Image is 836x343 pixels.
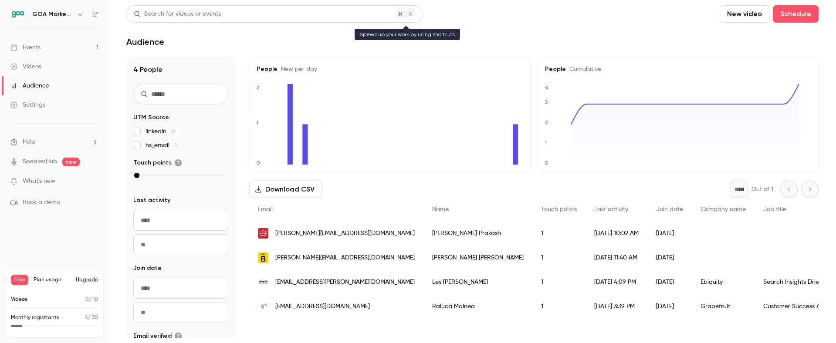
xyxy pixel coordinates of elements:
[532,270,586,294] div: 1
[532,221,586,245] div: 1
[275,278,415,287] span: [EMAIL_ADDRESS][PERSON_NAME][DOMAIN_NAME]
[256,120,258,126] text: 1
[62,158,80,166] span: new
[545,65,812,74] h5: People
[11,275,28,285] span: Free
[133,332,182,340] span: Email verified
[133,302,228,323] input: To
[586,245,647,270] div: [DATE] 11:40 AM
[532,294,586,319] div: 1
[146,127,175,136] span: linkedin
[692,270,755,294] div: Ebiquity
[85,315,88,320] span: 4
[647,221,692,245] div: [DATE]
[175,142,177,148] span: 1
[423,294,532,319] div: Raluca Mainea
[11,314,59,322] p: Monthly registrants
[257,84,260,91] text: 2
[720,5,769,23] button: New video
[532,245,586,270] div: 1
[586,270,647,294] div: [DATE] 4:09 PM
[275,229,415,238] span: [PERSON_NAME][EMAIL_ADDRESS][DOMAIN_NAME]
[23,138,35,147] span: Help
[751,185,773,194] p: Out of 1
[10,138,98,147] li: help-dropdown-opener
[647,245,692,270] div: [DATE]
[76,276,98,283] button: Upgrade
[701,206,746,212] span: Company name
[586,294,647,319] div: [DATE] 3:39 PM
[258,206,273,212] span: Email
[11,7,25,21] img: GOA Marketing
[10,43,41,52] div: Events
[545,140,547,146] text: 1
[275,302,370,311] span: [EMAIL_ADDRESS][DOMAIN_NAME]
[423,270,532,294] div: Les [PERSON_NAME]
[545,99,548,105] text: 3
[594,206,628,212] span: Last activity
[763,206,786,212] span: Job title
[656,206,683,212] span: Join date
[34,276,71,283] span: Plan usage
[172,128,175,135] span: 3
[566,66,601,72] span: Cumulative
[23,177,55,186] span: What's new
[133,158,182,167] span: Touch points
[133,64,228,75] h1: 4 People
[249,181,322,198] button: Download CSV
[23,157,57,166] a: SpeakerHub
[32,10,73,19] h6: GOA Marketing
[423,221,532,245] div: [PERSON_NAME] Prakash
[126,37,164,47] h1: Audience
[647,294,692,319] div: [DATE]
[133,234,228,255] input: To
[133,113,169,122] span: UTM Source
[146,141,177,150] span: hs_email
[258,301,268,312] img: grapefruit.ro
[10,101,45,109] div: Settings
[23,198,60,207] span: Book a demo
[85,296,98,303] p: / 10
[258,277,268,287] img: ebiquity.com
[133,278,228,299] input: From
[545,84,548,91] text: 4
[692,294,755,319] div: Grapefruit
[134,173,139,178] div: max
[133,264,162,272] span: Join date
[258,252,268,263] img: thebalanceagency.com
[586,221,647,245] div: [DATE] 10:02 AM
[10,62,41,71] div: Videos
[258,228,268,239] img: globalrelay.net
[773,5,819,23] button: Schedule
[257,65,523,74] h5: People
[10,81,49,90] div: Audience
[545,160,548,166] text: 0
[133,210,228,231] input: From
[85,314,98,322] p: / 30
[133,196,170,205] span: Last activity
[275,253,415,262] span: [PERSON_NAME][EMAIL_ADDRESS][DOMAIN_NAME]
[11,296,27,303] p: Videos
[256,160,260,166] text: 0
[647,270,692,294] div: [DATE]
[545,120,548,126] text: 2
[432,206,449,212] span: Name
[85,297,89,302] span: 0
[423,245,532,270] div: [PERSON_NAME] [PERSON_NAME]
[541,206,577,212] span: Touch points
[278,66,317,72] span: New per day
[134,10,221,19] div: Search for videos or events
